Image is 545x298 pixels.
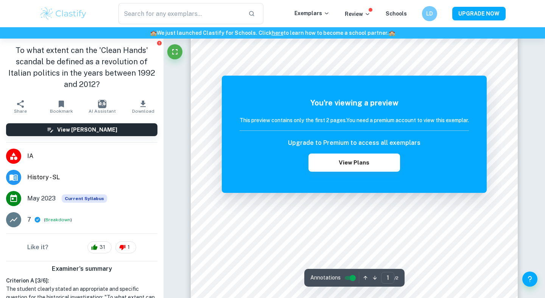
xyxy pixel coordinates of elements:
img: Clastify logo [39,6,87,21]
h6: LD [425,9,434,18]
a: Schools [386,11,407,17]
span: 31 [95,244,109,251]
span: 1 [123,244,134,251]
span: History - SL [27,173,157,182]
p: 7 [27,215,31,224]
button: Fullscreen [167,44,182,59]
img: AI Assistant [98,100,106,108]
p: Exemplars [294,9,330,17]
button: UPGRADE NOW [452,7,506,20]
span: Current Syllabus [62,194,107,203]
button: Help and Feedback [522,272,537,287]
button: Breakdown [45,216,70,223]
button: Report issue [156,40,162,46]
h6: Upgrade to Premium to access all exemplars [288,138,420,147]
span: Annotations [310,274,341,282]
h6: Examiner's summary [3,264,160,273]
h6: We just launched Clastify for Schools. Click to learn how to become a school partner. [2,29,543,37]
button: View Plans [308,154,400,172]
span: 🏫 [150,30,157,36]
button: LD [422,6,437,21]
span: ( ) [44,216,72,223]
span: / 2 [394,275,399,281]
div: This exemplar is based on the current syllabus. Feel free to refer to it for inspiration/ideas wh... [62,194,107,203]
button: Bookmark [41,96,82,117]
h6: Like it? [27,243,48,252]
span: May 2023 [27,194,56,203]
span: AI Assistant [89,109,116,114]
button: AI Assistant [82,96,123,117]
p: Review [345,10,371,18]
h6: View [PERSON_NAME] [57,126,117,134]
span: IA [27,152,157,161]
h1: To what extent can the 'Clean Hands' scandal be defined as a revolution of Italian politics in th... [6,45,157,90]
span: Share [14,109,27,114]
span: Download [132,109,154,114]
input: Search for any exemplars... [118,3,242,24]
span: Bookmark [50,109,73,114]
h6: This preview contains only the first 2 pages. You need a premium account to view this exemplar. [240,116,469,124]
a: here [272,30,283,36]
h5: You're viewing a preview [240,97,469,109]
h6: Criterion A [ 3 / 6 ]: [6,276,157,285]
button: Download [123,96,163,117]
button: View [PERSON_NAME] [6,123,157,136]
span: 🏫 [389,30,395,36]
